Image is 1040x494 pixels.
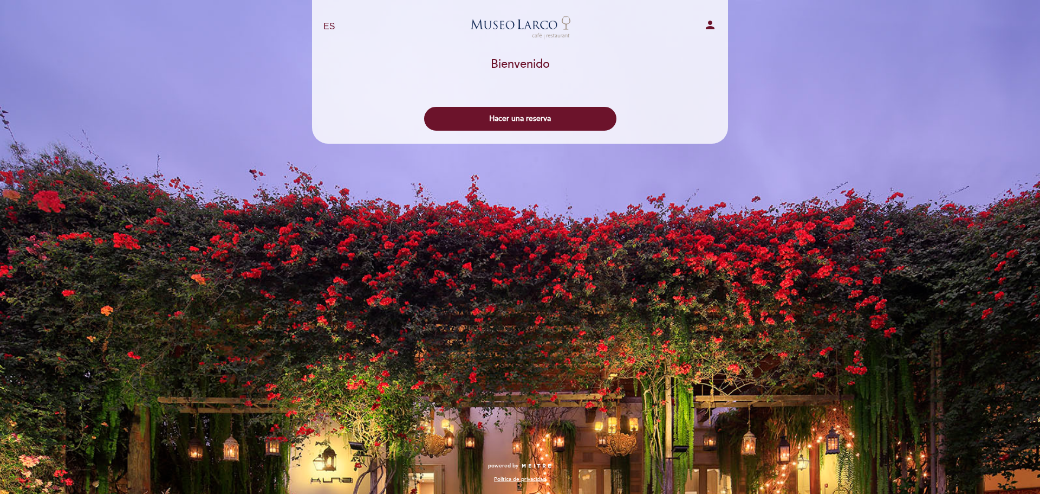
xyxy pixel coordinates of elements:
h1: Bienvenido [491,58,550,71]
img: MEITRE [521,464,552,469]
a: Museo [GEOGRAPHIC_DATA] - Restaurant [452,12,588,42]
a: powered by [488,462,552,470]
button: Hacer una reserva [424,107,616,131]
i: person [704,18,717,31]
a: Política de privacidad [494,476,546,483]
span: powered by [488,462,518,470]
button: person [704,18,717,35]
